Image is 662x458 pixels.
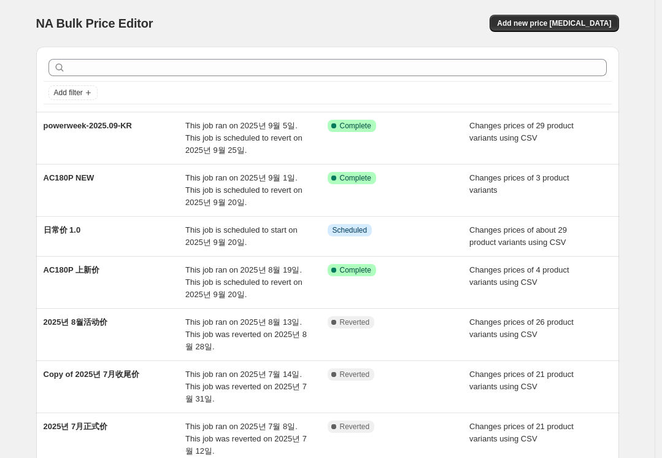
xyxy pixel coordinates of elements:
span: Changes prices of 21 product variants using CSV [469,422,574,443]
button: Add new price [MEDICAL_DATA] [490,15,618,32]
span: NA Bulk Price Editor [36,17,153,30]
span: This job ran on 2025년 7월 14일. This job was reverted on 2025년 7월 31일. [185,370,307,403]
span: Reverted [340,317,370,327]
span: Complete [340,173,371,183]
span: Changes prices of about 29 product variants using CSV [469,225,567,247]
span: Changes prices of 4 product variants using CSV [469,265,569,287]
span: powerweek-2025.09-KR [44,121,133,130]
span: 2025년 7月正式价 [44,422,108,431]
span: AC180P NEW [44,173,94,182]
span: This job ran on 2025년 8월 19일. This job is scheduled to revert on 2025년 9월 20일. [185,265,302,299]
span: Reverted [340,422,370,432]
span: Changes prices of 3 product variants [469,173,569,195]
span: Changes prices of 21 product variants using CSV [469,370,574,391]
span: Scheduled [333,225,368,235]
button: Add filter [48,85,98,100]
span: Complete [340,265,371,275]
span: 2025년 8월活动价 [44,317,108,327]
span: This job ran on 2025년 9월 5일. This job is scheduled to revert on 2025년 9월 25일. [185,121,302,155]
span: This job ran on 2025년 8월 13일. This job was reverted on 2025년 8월 28일. [185,317,307,351]
span: Reverted [340,370,370,379]
span: Add filter [54,88,83,98]
span: Copy of 2025년 7月收尾价 [44,370,140,379]
span: 日常价 1.0 [44,225,81,235]
span: This job ran on 2025년 9월 1일. This job is scheduled to revert on 2025년 9월 20일. [185,173,302,207]
span: Add new price [MEDICAL_DATA] [497,18,611,28]
span: This job is scheduled to start on 2025년 9월 20일. [185,225,298,247]
span: Complete [340,121,371,131]
span: This job ran on 2025년 7월 8일. This job was reverted on 2025년 7월 12일. [185,422,307,456]
span: Changes prices of 26 product variants using CSV [469,317,574,339]
span: AC180P 上新价 [44,265,100,274]
span: Changes prices of 29 product variants using CSV [469,121,574,142]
